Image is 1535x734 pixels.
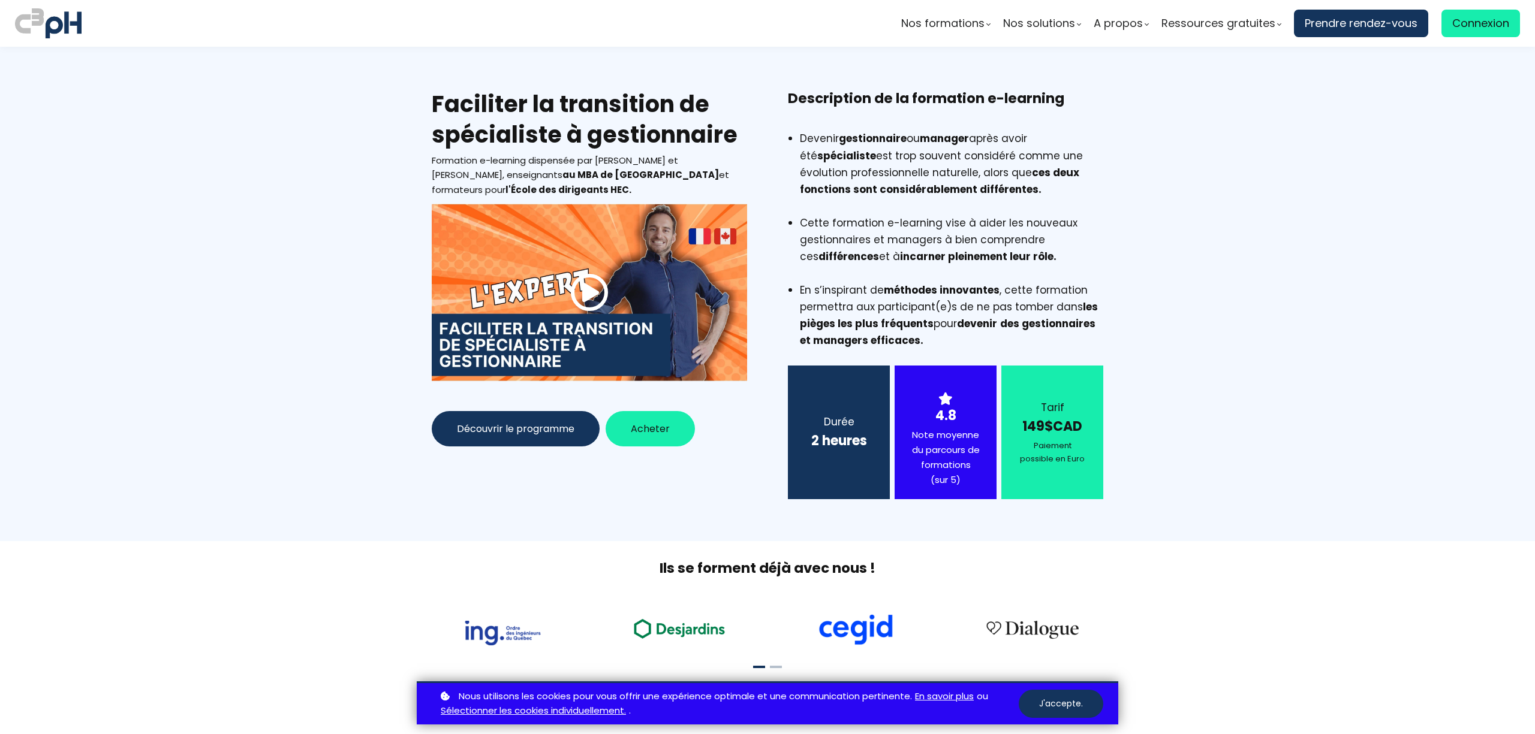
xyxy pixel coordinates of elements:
b: les pièges les plus fréquents [800,300,1098,331]
button: Découvrir le programme [432,411,600,446]
li: Cette formation e-learning vise à aider les nouveaux gestionnaires et managers à bien comprendre ... [800,215,1103,282]
span: Nos formations [901,14,985,32]
button: J'accepte. [1019,690,1103,718]
a: En savoir plus [915,689,974,704]
span: Prendre rendez-vous [1305,14,1417,32]
span: Ressources gratuites [1161,14,1275,32]
strong: 4.8 [935,406,956,425]
span: Nous utilisons les cookies pour vous offrir une expérience optimale et une communication pertinente. [459,689,912,704]
div: (sur 5) [910,473,982,488]
a: Sélectionner les cookies individuellement. [441,703,626,718]
li: En s’inspirant de , cette formation permettra aux participant(e)s de ne pas tomber dans pour [800,282,1103,349]
span: Nos solutions [1003,14,1075,32]
b: 2 heures [811,431,867,450]
li: Devenir ou après avoir été est trop souvent considéré comme une évolution professionnelle naturel... [800,130,1103,214]
img: 73f878ca33ad2a469052bbe3fa4fd140.png [464,621,541,645]
h2: Ils se forment déjà avec nous ! [417,559,1118,578]
a: Prendre rendez-vous [1294,10,1428,37]
span: Découvrir le programme [457,421,574,436]
b: ces deux fonctions sont considérablement différentes. [800,165,1079,197]
span: A propos [1094,14,1143,32]
span: Connexion [1452,14,1509,32]
button: Acheter [606,411,695,446]
b: spécialiste [817,149,876,163]
b: différences [818,249,879,264]
b: méthodes innovantes [884,283,1000,297]
div: Note moyenne du parcours de formations [910,428,982,487]
img: cdf238afa6e766054af0b3fe9d0794df.png [817,614,894,645]
div: Paiement possible en Euro [1016,439,1088,466]
img: ea49a208ccc4d6e7deb170dc1c457f3b.png [625,612,733,645]
div: Durée [803,413,875,430]
strong: 149$CAD [1022,417,1082,436]
b: manager [920,131,969,146]
p: ou . [438,689,1019,719]
b: l'École des dirigeants HEC. [505,183,631,196]
span: Acheter [631,421,670,436]
b: au MBA de [GEOGRAPHIC_DATA] [562,168,719,181]
b: incarner pleinement leur rôle. [900,249,1057,264]
img: 4cbfeea6ce3138713587aabb8dcf64fe.png [979,613,1086,645]
a: Connexion [1441,10,1520,37]
b: devenir [957,316,997,331]
div: Formation e-learning dispensée par [PERSON_NAME] et [PERSON_NAME], enseignants et formateurs pour [432,153,747,198]
h2: Faciliter la transition de spécialiste à gestionnaire [432,89,747,150]
b: gestionnaire [839,131,907,146]
img: logo C3PH [15,6,82,41]
h3: Description de la formation e-learning [788,89,1103,127]
div: Tarif [1016,399,1088,416]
